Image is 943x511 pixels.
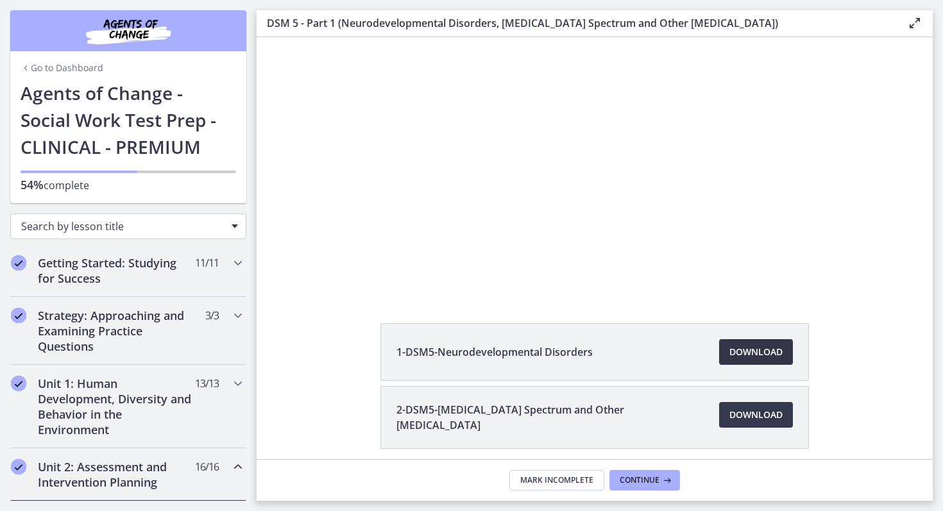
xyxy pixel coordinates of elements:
[195,376,219,391] span: 13 / 13
[51,15,205,46] img: Agents of Change
[38,459,194,490] h2: Unit 2: Assessment and Intervention Planning
[620,475,659,485] span: Continue
[38,255,194,286] h2: Getting Started: Studying for Success
[38,308,194,354] h2: Strategy: Approaching and Examining Practice Questions
[729,407,783,423] span: Download
[38,376,194,437] h2: Unit 1: Human Development, Diversity and Behavior in the Environment
[21,177,44,192] span: 54%
[520,475,593,485] span: Mark Incomplete
[719,339,793,365] a: Download
[396,402,704,433] span: 2-DSM5-[MEDICAL_DATA] Spectrum and Other [MEDICAL_DATA]
[729,344,783,360] span: Download
[21,62,103,74] a: Go to Dashboard
[205,308,219,323] span: 3 / 3
[509,470,604,490] button: Mark Incomplete
[11,308,26,323] i: Completed
[21,177,236,193] p: complete
[195,255,219,271] span: 11 / 11
[257,37,933,294] iframe: Video Lesson
[719,402,793,428] a: Download
[10,214,246,239] div: Search by lesson title
[195,459,219,474] span: 16 / 16
[267,15,887,31] h3: DSM 5 - Part 1 (Neurodevelopmental Disorders, [MEDICAL_DATA] Spectrum and Other [MEDICAL_DATA])
[21,219,225,233] span: Search by lesson title
[11,459,26,474] i: Completed
[21,80,236,160] h1: Agents of Change - Social Work Test Prep - CLINICAL - PREMIUM
[11,255,26,271] i: Completed
[609,470,680,490] button: Continue
[396,344,593,360] span: 1-DSM5-Neurodevelopmental Disorders
[11,376,26,391] i: Completed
